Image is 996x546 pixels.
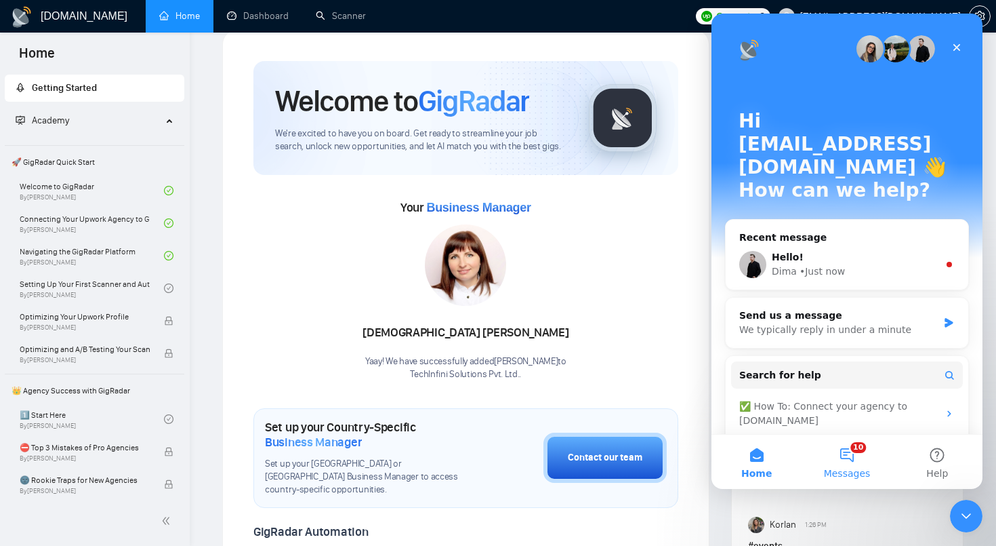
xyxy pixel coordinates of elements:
a: Welcome to GigRadarBy[PERSON_NAME] [20,176,164,206]
h1: Welcome to [275,83,529,119]
span: check-circle [164,414,173,424]
span: Your [400,200,531,215]
span: By [PERSON_NAME] [20,324,150,332]
span: Getting Started [32,82,97,94]
span: 🌚 Rookie Traps for New Agencies [20,473,150,487]
span: 1:26 PM [805,519,827,531]
img: 1717011496085-22.jpg [425,225,506,306]
span: GigRadar Automation [253,524,368,539]
div: Contact our team [568,450,642,465]
img: logo [11,6,33,28]
span: check-circle [164,284,173,293]
span: By [PERSON_NAME] [20,487,150,495]
span: lock [164,349,173,358]
a: Setting Up Your First Scanner and Auto-BidderBy[PERSON_NAME] [20,273,164,303]
a: Connecting Your Upwork Agency to GigRadarBy[PERSON_NAME] [20,208,164,238]
span: By [PERSON_NAME] [20,454,150,463]
span: fund-projection-screen [16,115,25,125]
span: lock [164,480,173,489]
button: Contact our team [543,433,667,483]
span: double-left [161,514,175,528]
div: Yaay! We have successfully added [PERSON_NAME] to [362,355,568,381]
p: TechInfini Solutions Pvt. Ltd. . [362,368,568,381]
button: setting [969,5,991,27]
span: Academy [16,115,69,126]
span: Korlan [770,518,796,532]
span: 🚀 GigRadar Quick Start [6,149,183,176]
img: upwork-logo.png [701,11,712,22]
a: homeHome [159,10,200,22]
li: Getting Started [5,75,184,102]
iframe: Intercom live chat [950,500,982,532]
span: Optimizing and A/B Testing Your Scanner for Better Results [20,343,150,356]
iframe: Intercom live chat [711,14,982,489]
span: GigRadar [418,83,529,119]
span: We're excited to have you on board. Get ready to streamline your job search, unlock new opportuni... [275,128,567,153]
span: Optimizing Your Upwork Profile [20,310,150,324]
span: setting [970,11,990,22]
a: 1️⃣ Start HereBy[PERSON_NAME] [20,404,164,434]
span: lock [164,447,173,456]
h1: Set up your Country-Specific [265,420,476,450]
span: lock [164,316,173,326]
div: [DEMOGRAPHIC_DATA] [PERSON_NAME] [362,321,568,345]
span: rocket [16,83,25,92]
a: setting [969,11,991,22]
span: 👑 Agency Success with GigRadar [6,377,183,404]
span: check-circle [164,218,173,228]
a: searchScanner [316,10,366,22]
span: Business Manager [426,201,531,214]
span: Business Manager [265,435,362,450]
span: Home [8,43,66,72]
span: Connects: [716,9,757,24]
img: Korlan [748,517,764,533]
span: user [782,12,791,21]
span: Set up your [GEOGRAPHIC_DATA] or [GEOGRAPHIC_DATA] Business Manager to access country-specific op... [265,458,476,496]
a: Navigating the GigRadar PlatformBy[PERSON_NAME] [20,241,164,271]
span: By [PERSON_NAME] [20,356,150,364]
span: ⛔ Top 3 Mistakes of Pro Agencies [20,441,150,454]
span: Academy [32,115,69,126]
img: gigradar-logo.png [589,84,657,152]
a: dashboardDashboard [227,10,289,22]
span: check-circle [164,186,173,195]
span: 2 [760,9,765,24]
span: check-circle [164,251,173,260]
